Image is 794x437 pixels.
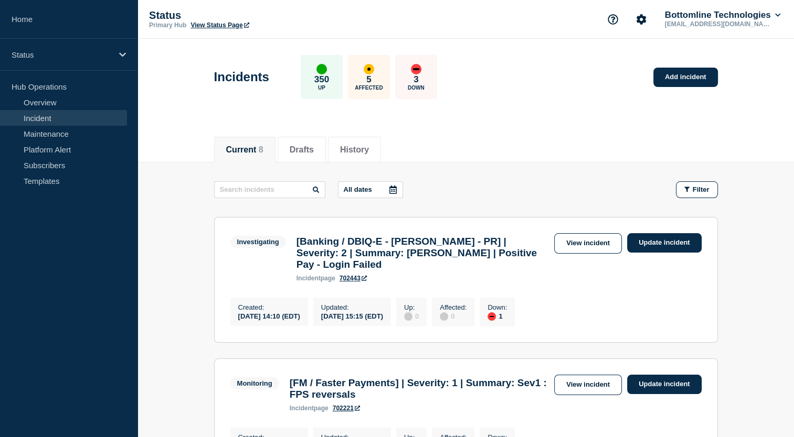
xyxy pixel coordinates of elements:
h3: [FM / Faster Payments] | Severity: 1 | Summary: Sev1 : FPS reversals [290,377,549,400]
p: Created : [238,303,300,311]
p: 3 [414,74,418,85]
h1: Incidents [214,70,269,84]
div: down [488,312,496,321]
a: Update incident [627,375,702,394]
button: Filter [676,181,718,198]
div: affected [364,64,374,74]
button: All dates [338,181,403,198]
p: Status [12,50,112,59]
button: Drafts [290,145,314,155]
div: disabled [440,312,448,321]
span: Investigating [230,236,286,248]
p: Status [149,9,359,21]
a: View incident [554,233,622,254]
div: 0 [440,311,467,321]
div: 0 [404,311,419,321]
div: 1 [488,311,507,321]
button: Support [602,8,624,30]
div: up [316,64,327,74]
a: Add incident [653,68,718,87]
a: View incident [554,375,622,395]
button: Bottomline Technologies [663,10,782,20]
p: 5 [366,74,371,85]
a: 702221 [333,405,360,412]
span: incident [297,275,321,282]
div: down [411,64,421,74]
p: Primary Hub [149,21,186,29]
button: Account settings [630,8,652,30]
a: Update incident [627,233,702,253]
p: Up : [404,303,419,311]
div: disabled [404,312,412,321]
p: Updated : [321,303,383,311]
span: 8 [259,145,263,154]
p: page [290,405,329,412]
button: History [340,145,369,155]
a: View Status Page [190,21,249,29]
p: Up [318,85,325,91]
div: [DATE] 15:15 (EDT) [321,311,383,320]
span: Filter [693,185,710,193]
p: All dates [344,185,372,193]
p: page [297,275,335,282]
p: Affected [355,85,383,91]
h3: [Banking / DBIQ-E - [PERSON_NAME] - PR] | Severity: 2 | Summary: [PERSON_NAME] | Positive Pay - L... [297,236,549,270]
div: [DATE] 14:10 (EDT) [238,311,300,320]
span: Monitoring [230,377,279,389]
p: Down : [488,303,507,311]
p: Affected : [440,303,467,311]
p: [EMAIL_ADDRESS][DOMAIN_NAME] [663,20,772,28]
p: 350 [314,74,329,85]
span: incident [290,405,314,412]
button: Current 8 [226,145,263,155]
p: Down [408,85,425,91]
input: Search incidents [214,181,325,198]
a: 702443 [340,275,367,282]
